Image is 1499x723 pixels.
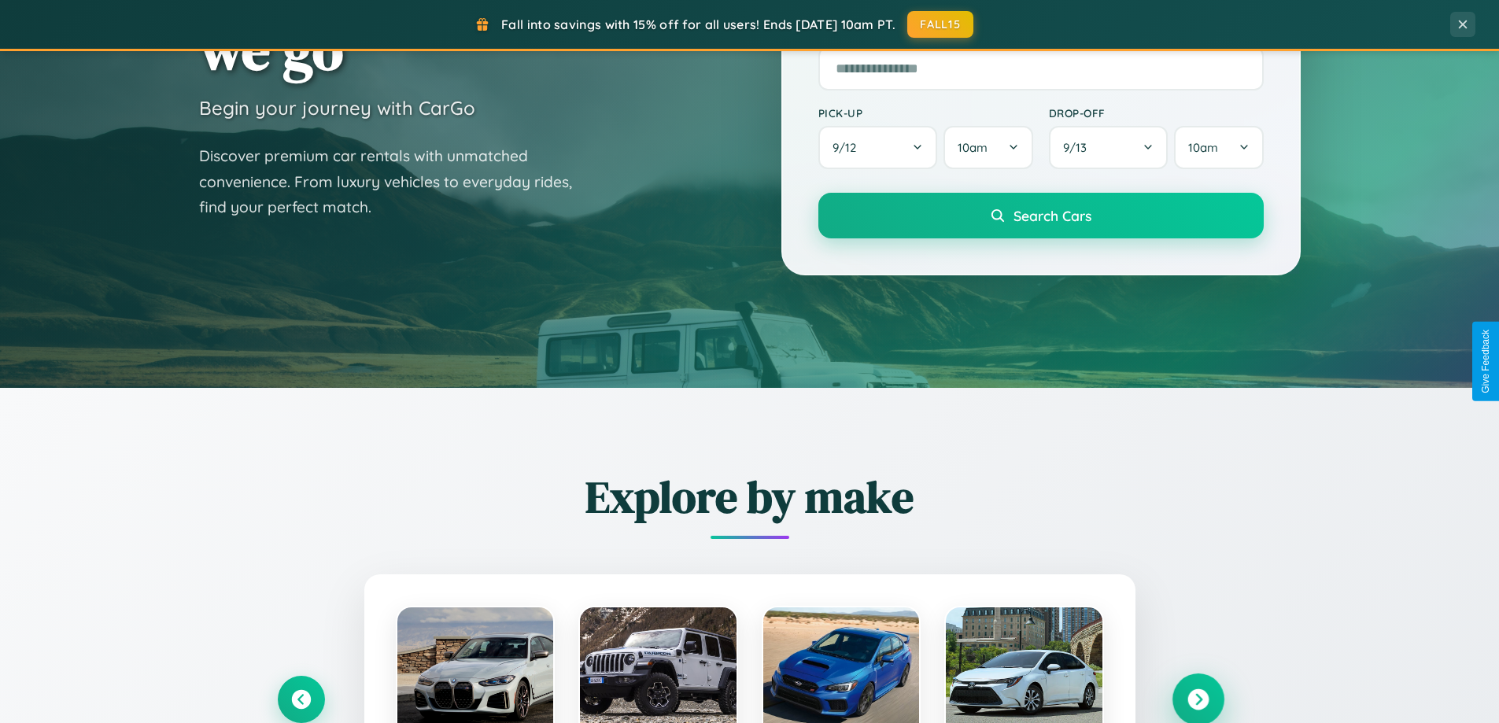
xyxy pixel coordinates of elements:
span: 10am [958,140,988,155]
span: Search Cars [1013,207,1091,224]
span: 9 / 13 [1063,140,1095,155]
button: 10am [943,126,1032,169]
button: 9/13 [1049,126,1169,169]
p: Discover premium car rentals with unmatched convenience. From luxury vehicles to everyday rides, ... [199,143,593,220]
div: Give Feedback [1480,330,1491,393]
button: 9/12 [818,126,938,169]
button: FALL15 [907,11,973,38]
button: 10am [1174,126,1263,169]
span: Fall into savings with 15% off for all users! Ends [DATE] 10am PT. [501,17,895,32]
span: 9 / 12 [833,140,864,155]
label: Pick-up [818,106,1033,120]
label: Drop-off [1049,106,1264,120]
h3: Begin your journey with CarGo [199,96,475,120]
span: 10am [1188,140,1218,155]
h2: Explore by make [278,467,1222,527]
button: Search Cars [818,193,1264,238]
